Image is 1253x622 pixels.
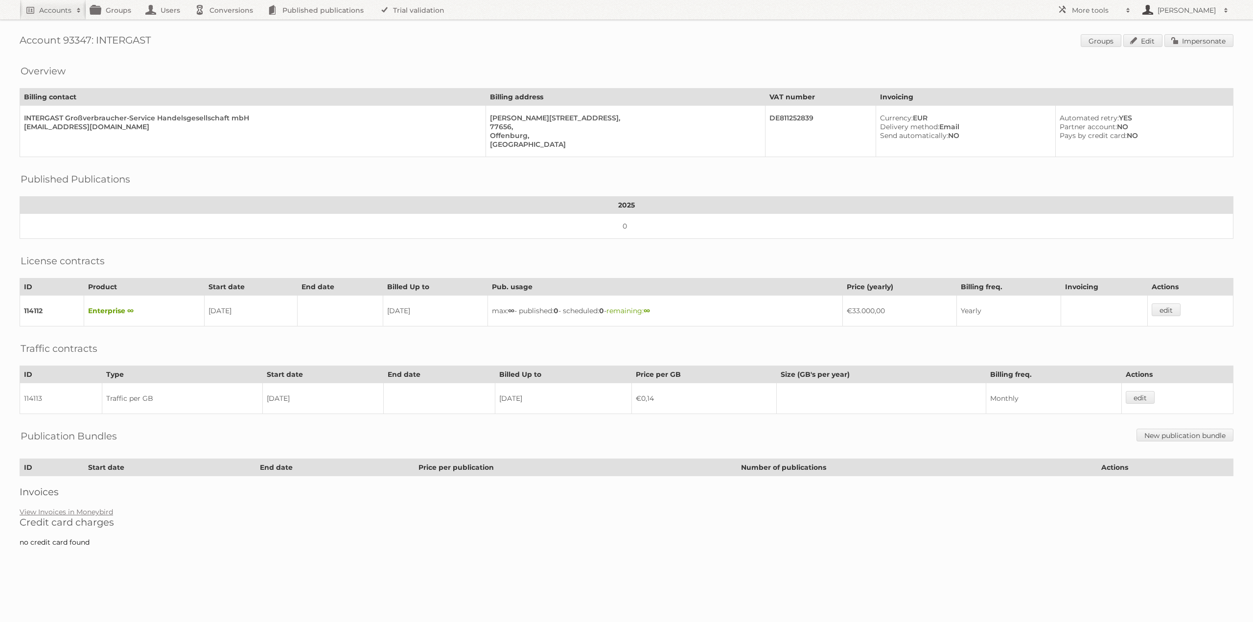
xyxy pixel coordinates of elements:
th: Billing address [486,89,765,106]
th: ID [20,459,84,476]
td: [DATE] [205,296,298,326]
td: [DATE] [495,383,631,414]
th: End date [255,459,414,476]
th: Type [102,366,263,383]
th: Start date [205,278,298,296]
td: Enterprise ∞ [84,296,205,326]
h2: Overview [21,64,66,78]
th: Billed Up to [495,366,631,383]
a: Impersonate [1164,34,1233,47]
h2: License contracts [21,253,105,268]
div: NO [880,131,1047,140]
h2: Accounts [39,5,71,15]
h1: Account 93347: INTERGAST [20,34,1233,49]
td: Monthly [986,383,1122,414]
th: Actions [1122,366,1233,383]
th: Product [84,278,205,296]
div: Email [880,122,1047,131]
td: €33.000,00 [843,296,957,326]
div: [EMAIL_ADDRESS][DOMAIN_NAME] [24,122,478,131]
td: 114112 [20,296,84,326]
div: Offenburg, [490,131,757,140]
th: Size (GB's per year) [776,366,986,383]
th: Number of publications [737,459,1097,476]
span: remaining: [606,306,650,315]
span: Automated retry: [1060,114,1119,122]
th: VAT number [766,89,876,106]
td: DE811252839 [766,106,876,157]
th: Price per publication [414,459,737,476]
th: Price per GB [632,366,777,383]
th: Billing freq. [986,366,1122,383]
th: Start date [263,366,384,383]
th: ID [20,366,102,383]
a: edit [1126,391,1155,404]
h2: Credit card charges [20,516,1233,528]
div: NO [1060,131,1225,140]
th: ID [20,278,84,296]
th: 2025 [20,197,1233,214]
a: Groups [1081,34,1121,47]
span: Send automatically: [880,131,948,140]
span: Partner account: [1060,122,1117,131]
h2: Published Publications [21,172,130,186]
th: Billing contact [20,89,486,106]
td: Yearly [957,296,1061,326]
th: Invoicing [1061,278,1147,296]
span: Pays by credit card: [1060,131,1127,140]
th: Pub. usage [488,278,843,296]
th: Actions [1097,459,1233,476]
th: Price (yearly) [843,278,957,296]
a: Edit [1123,34,1162,47]
td: [DATE] [263,383,384,414]
div: 77656, [490,122,757,131]
th: Billing freq. [957,278,1061,296]
span: Delivery method: [880,122,939,131]
strong: 0 [554,306,558,315]
div: [GEOGRAPHIC_DATA] [490,140,757,149]
th: Invoicing [876,89,1233,106]
td: max: - published: - scheduled: - [488,296,843,326]
td: €0,14 [632,383,777,414]
a: edit [1152,303,1181,316]
div: NO [1060,122,1225,131]
h2: [PERSON_NAME] [1155,5,1219,15]
strong: ∞ [508,306,514,315]
strong: ∞ [644,306,650,315]
div: [PERSON_NAME][STREET_ADDRESS], [490,114,757,122]
h2: Traffic contracts [21,341,97,356]
h2: Invoices [20,486,1233,498]
th: End date [297,278,383,296]
div: YES [1060,114,1225,122]
th: End date [384,366,495,383]
th: Start date [84,459,256,476]
td: [DATE] [383,296,488,326]
th: Billed Up to [383,278,488,296]
td: Traffic per GB [102,383,263,414]
th: Actions [1147,278,1233,296]
span: Currency: [880,114,913,122]
div: INTERGAST Großverbraucher-Service Handelsgesellschaft mbH [24,114,478,122]
a: View Invoices in Moneybird [20,507,113,516]
div: EUR [880,114,1047,122]
td: 114113 [20,383,102,414]
h2: More tools [1072,5,1121,15]
a: New publication bundle [1137,429,1233,441]
td: 0 [20,214,1233,239]
strong: 0 [599,306,604,315]
h2: Publication Bundles [21,429,117,443]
